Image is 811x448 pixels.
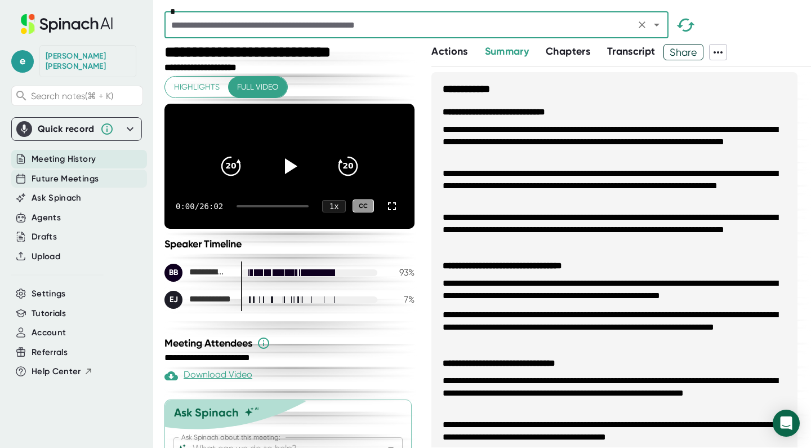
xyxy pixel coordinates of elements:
div: 1 x [322,200,346,212]
div: 93 % [386,267,415,278]
button: Summary [485,44,529,59]
div: Open Intercom Messenger [773,410,800,437]
button: Referrals [32,346,68,359]
span: Highlights [174,80,220,94]
button: Clear [634,17,650,33]
div: 0:00 / 26:02 [176,202,223,211]
span: Chapters [546,45,590,57]
button: Tutorials [32,307,66,320]
div: CC [353,199,374,212]
button: Share [663,44,703,60]
div: Quick record [16,118,137,140]
span: Actions [431,45,467,57]
button: Upload [32,250,60,263]
button: Meeting History [32,153,96,166]
div: 7 % [386,294,415,305]
div: EJ [164,291,182,309]
div: Eric Jackson [164,291,232,309]
button: Highlights [165,77,229,97]
button: Open [649,17,665,33]
div: Download Video [164,369,252,383]
div: Speaker Timeline [164,238,415,250]
div: Ask Spinach [174,406,239,419]
button: Ask Spinach [32,192,82,205]
button: Drafts [32,230,57,243]
button: Future Meetings [32,172,99,185]
button: Help Center [32,365,93,378]
span: Summary [485,45,529,57]
button: Settings [32,287,66,300]
button: Actions [431,44,467,59]
button: Full video [228,77,287,97]
span: Search notes (⌘ + K) [31,91,113,101]
button: Chapters [546,44,590,59]
button: Account [32,326,66,339]
button: Agents [32,211,61,224]
button: Transcript [607,44,656,59]
span: Help Center [32,365,81,378]
span: Full video [237,80,278,94]
span: e [11,50,34,73]
span: Transcript [607,45,656,57]
span: Share [664,42,703,62]
div: BB [164,264,182,282]
div: Meeting Attendees [164,336,417,350]
div: Bill Butler [164,264,232,282]
div: Quick record [38,123,95,135]
div: Eric Jackson [46,51,130,71]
